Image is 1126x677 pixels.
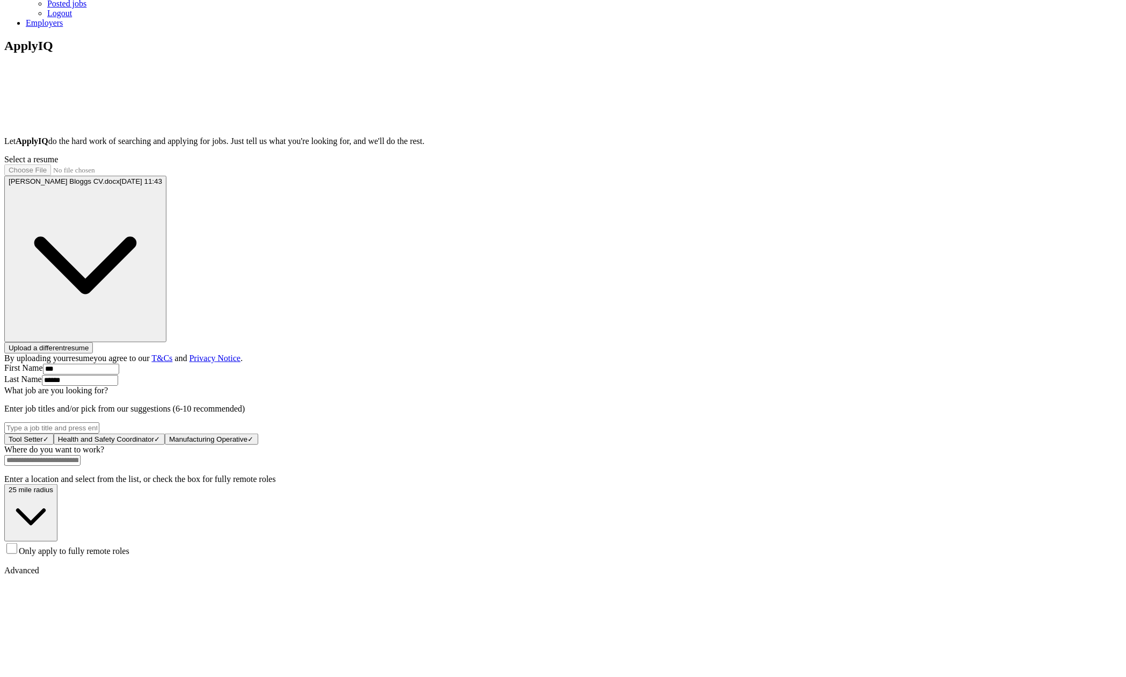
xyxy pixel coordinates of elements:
input: Only apply to fully remote roles [6,543,17,554]
a: Logout [47,9,72,18]
button: [PERSON_NAME] Bloggs CV.docx[DATE] 11:43 [4,176,166,342]
span: 25 mile radius [9,486,53,494]
span: Health and Safety Coordinator [58,435,154,443]
a: T&Cs [151,354,172,363]
span: Tool Setter [9,435,43,443]
button: Tool Setter✓ [4,434,54,445]
label: What job are you looking for? [4,386,108,395]
button: Manufacturing Operative✓ [165,434,258,445]
span: Manufacturing Operative [169,435,248,443]
span: ✓ [248,435,253,443]
label: Select a resume [4,155,58,164]
div: By uploading your resume you agree to our and . [4,354,1122,363]
button: Health and Safety Coordinator✓ [54,434,165,445]
span: Only apply to fully remote roles [19,546,129,556]
label: Last Name [4,374,42,384]
span: ✓ [43,435,49,443]
label: First Name [4,363,43,372]
button: 25 mile radius [4,484,57,542]
div: Enter a location and select from the list, or check the box for fully remote roles [4,474,1122,484]
a: Employers [26,18,63,27]
strong: ApplyIQ [16,136,48,146]
span: ✓ [154,435,160,443]
span: [PERSON_NAME] Bloggs CV.docx [9,177,120,185]
span: [DATE] 11:43 [120,177,162,185]
p: Let do the hard work of searching and applying for jobs. Just tell us what you're looking for, an... [4,136,1122,146]
button: Upload a differentresume [4,342,93,354]
label: Where do you want to work? [4,445,104,454]
span: Advanced [4,566,39,575]
p: Enter job titles and/or pick from our suggestions (6-10 recommended) [4,404,1122,414]
a: Privacy Notice [190,354,241,363]
h1: ApplyIQ [4,39,1122,53]
input: Type a job title and press enter [4,422,99,434]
